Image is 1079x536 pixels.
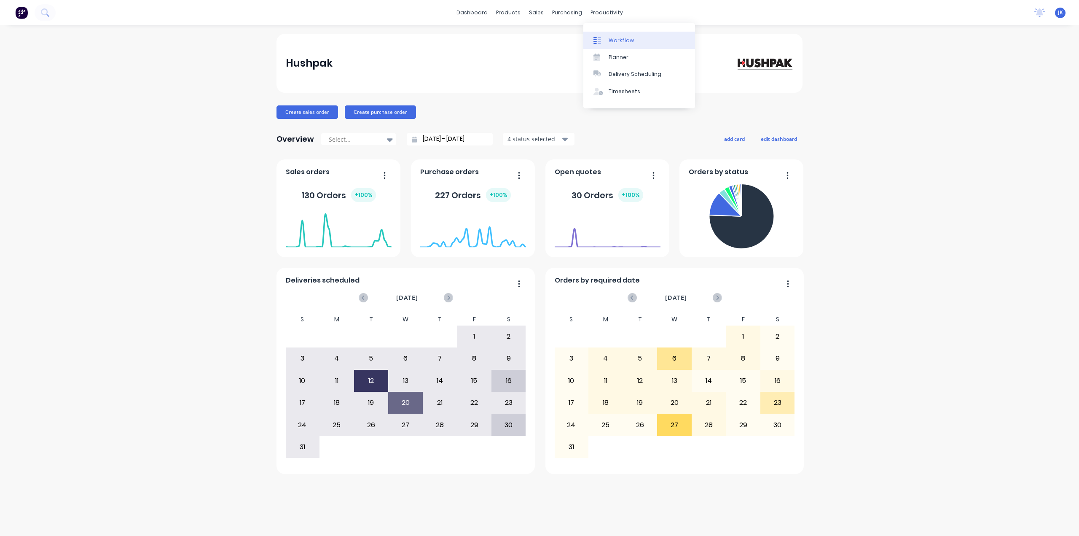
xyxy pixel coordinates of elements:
div: 7 [423,348,457,369]
div: 19 [623,392,657,413]
div: 24 [555,414,588,435]
div: 23 [761,392,794,413]
div: F [726,313,760,326]
div: 16 [492,370,526,391]
div: 10 [286,370,319,391]
div: 15 [726,370,760,391]
span: Purchase orders [420,167,479,177]
div: 22 [457,392,491,413]
div: 8 [457,348,491,369]
div: 21 [423,392,457,413]
div: 18 [320,392,354,413]
div: products [492,6,525,19]
div: 9 [761,348,794,369]
div: 28 [692,414,726,435]
div: Timesheets [609,88,640,95]
div: 31 [286,436,319,458]
span: JK [1058,9,1063,16]
div: 20 [389,392,422,413]
a: dashboard [452,6,492,19]
div: 29 [726,414,760,435]
div: 3 [286,348,319,369]
div: 15 [457,370,491,391]
div: 2 [492,326,526,347]
div: purchasing [548,6,586,19]
div: S [491,313,526,326]
div: 21 [692,392,726,413]
div: + 100 % [351,188,376,202]
div: 7 [692,348,726,369]
div: M [319,313,354,326]
div: 25 [320,414,354,435]
div: 227 Orders [435,188,511,202]
div: 11 [320,370,354,391]
button: Create sales order [276,105,338,119]
div: 30 [761,414,794,435]
div: 27 [389,414,422,435]
div: 6 [658,348,691,369]
div: T [423,313,457,326]
div: 6 [389,348,422,369]
div: + 100 % [618,188,643,202]
div: 13 [658,370,691,391]
div: Delivery Scheduling [609,70,661,78]
div: Workflow [609,37,634,44]
div: 18 [589,392,623,413]
div: 26 [354,414,388,435]
div: 130 Orders [301,188,376,202]
div: Planner [609,54,628,61]
span: Sales orders [286,167,330,177]
div: 22 [726,392,760,413]
div: T [692,313,726,326]
a: Workflow [583,32,695,48]
div: M [588,313,623,326]
span: [DATE] [396,293,418,302]
div: 2 [761,326,794,347]
div: 8 [726,348,760,369]
button: 4 status selected [503,133,574,145]
div: + 100 % [486,188,511,202]
a: Planner [583,49,695,66]
a: Delivery Scheduling [583,66,695,83]
div: 30 [492,414,526,435]
div: Hushpak [286,55,333,72]
div: 4 status selected [507,135,561,143]
div: S [760,313,795,326]
div: 29 [457,414,491,435]
img: Factory [15,6,28,19]
span: [DATE] [665,293,687,302]
div: 25 [589,414,623,435]
div: 17 [555,392,588,413]
div: 3 [555,348,588,369]
span: Orders by status [689,167,748,177]
div: T [623,313,658,326]
button: add card [719,133,750,144]
a: Timesheets [583,83,695,100]
span: Orders by required date [555,275,640,286]
div: T [354,313,389,326]
div: 17 [286,392,319,413]
div: W [657,313,692,326]
div: 24 [286,414,319,435]
div: S [554,313,589,326]
div: 11 [589,370,623,391]
span: Deliveries scheduled [286,275,360,286]
div: productivity [586,6,627,19]
div: W [388,313,423,326]
div: 27 [658,414,691,435]
div: Overview [276,131,314,148]
div: 31 [555,436,588,458]
div: 12 [354,370,388,391]
button: edit dashboard [755,133,803,144]
div: 23 [492,392,526,413]
div: 1 [726,326,760,347]
img: Hushpak [734,56,793,70]
div: 1 [457,326,491,347]
div: 4 [589,348,623,369]
div: 28 [423,414,457,435]
div: 5 [354,348,388,369]
div: 16 [761,370,794,391]
div: 26 [623,414,657,435]
div: 14 [423,370,457,391]
span: Open quotes [555,167,601,177]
